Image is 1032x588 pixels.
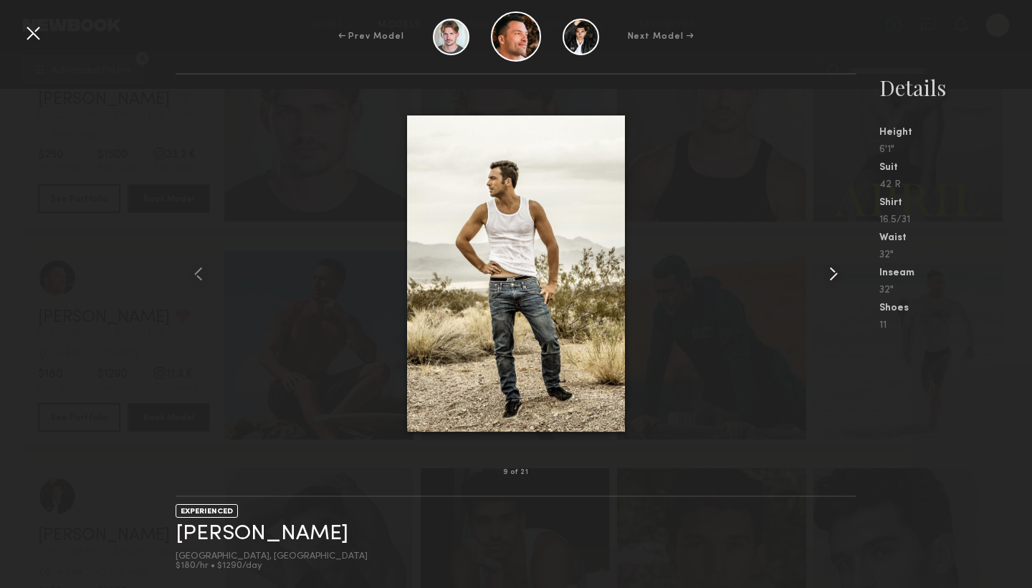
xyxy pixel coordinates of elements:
[879,285,1032,295] div: 32"
[879,321,1032,331] div: 11
[176,523,348,545] a: [PERSON_NAME]
[879,163,1032,173] div: Suit
[879,145,1032,155] div: 6'1"
[503,469,528,476] div: 9 of 21
[176,561,368,571] div: $180/hr • $1290/day
[628,30,694,43] div: Next Model →
[879,250,1032,260] div: 32"
[176,504,238,518] div: EXPERIENCED
[879,303,1032,313] div: Shoes
[879,198,1032,208] div: Shirt
[176,552,368,561] div: [GEOGRAPHIC_DATA], [GEOGRAPHIC_DATA]
[879,233,1032,243] div: Waist
[879,180,1032,190] div: 42 R
[879,128,1032,138] div: Height
[879,268,1032,278] div: Inseam
[879,215,1032,225] div: 16.5/31
[338,30,404,43] div: ← Prev Model
[879,73,1032,102] div: Details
